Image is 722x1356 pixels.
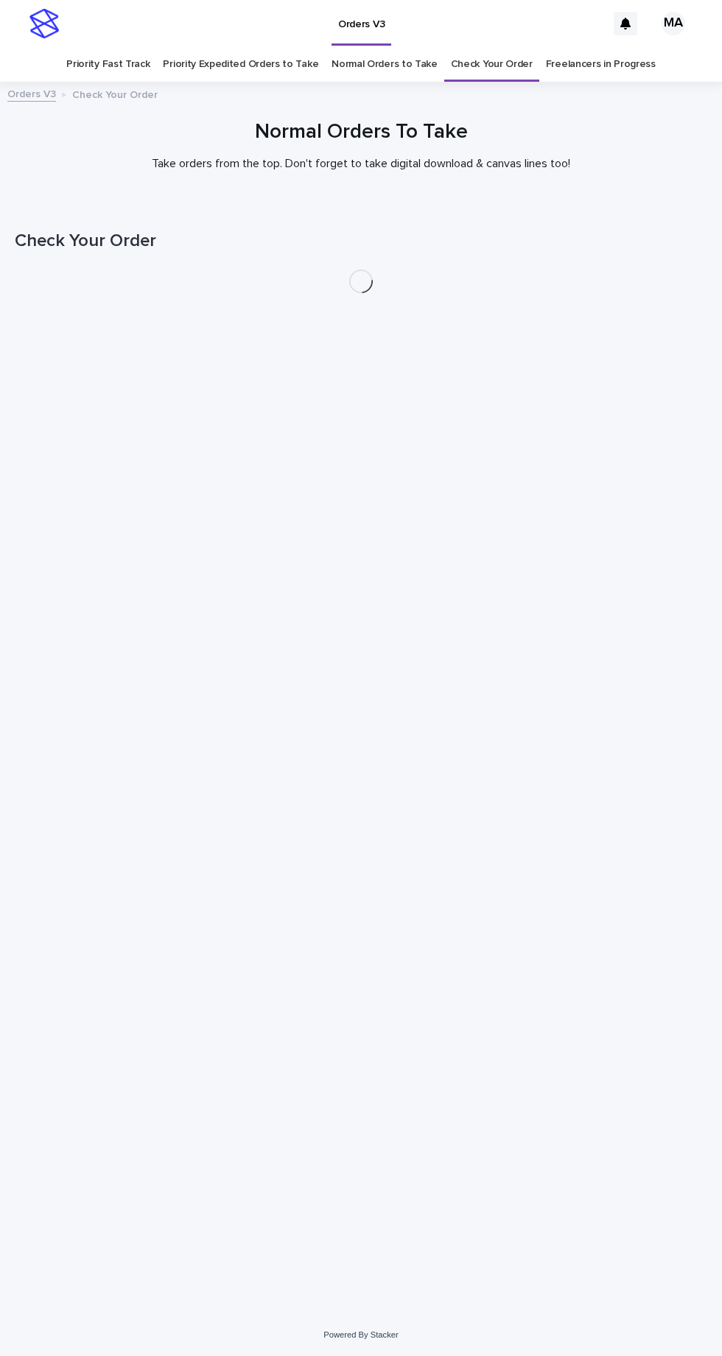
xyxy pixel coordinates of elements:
[66,47,150,82] a: Priority Fast Track
[15,120,707,145] h1: Normal Orders To Take
[323,1330,398,1339] a: Powered By Stacker
[66,157,656,171] p: Take orders from the top. Don't forget to take digital download & canvas lines too!
[451,47,533,82] a: Check Your Order
[546,47,656,82] a: Freelancers in Progress
[72,85,158,102] p: Check Your Order
[662,12,685,35] div: MA
[29,9,59,38] img: stacker-logo-s-only.png
[163,47,318,82] a: Priority Expedited Orders to Take
[7,85,56,102] a: Orders V3
[15,231,707,252] h1: Check Your Order
[332,47,438,82] a: Normal Orders to Take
